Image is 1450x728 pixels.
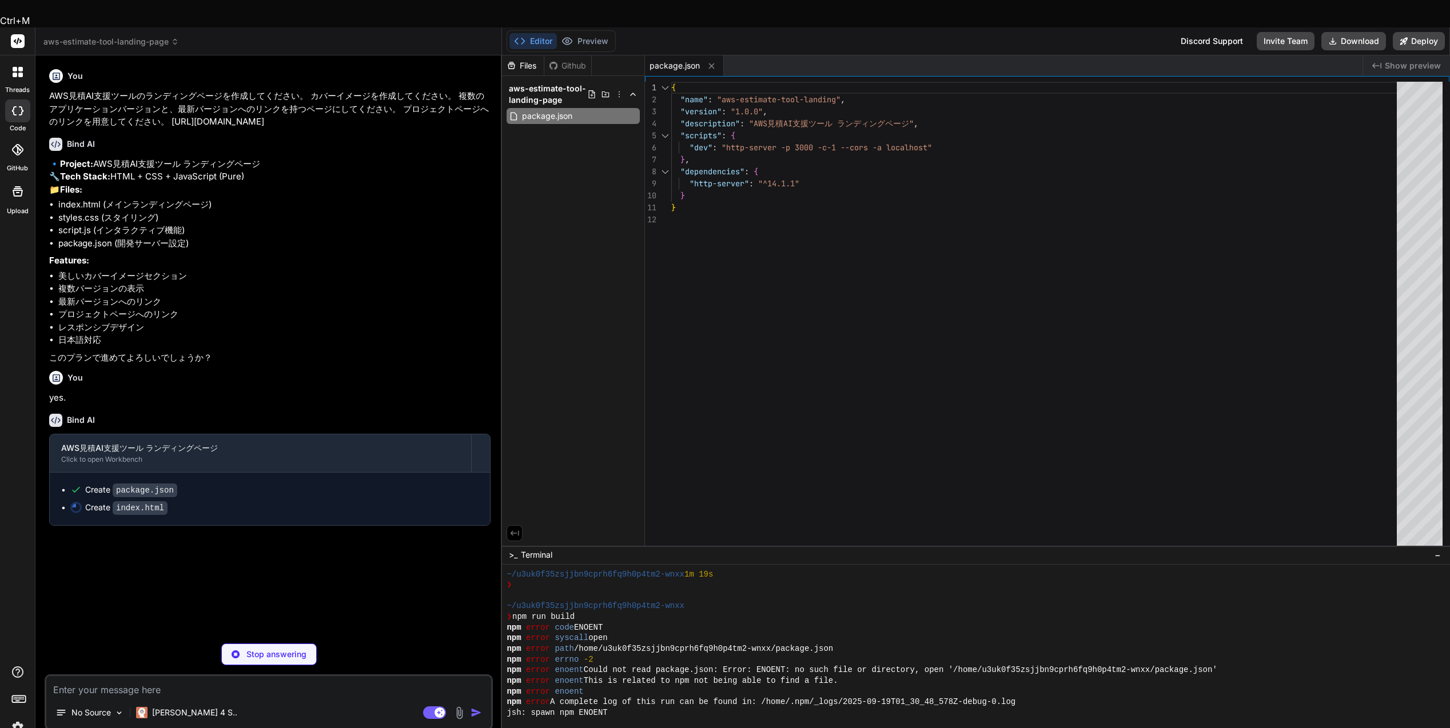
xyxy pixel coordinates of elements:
span: npm [507,665,521,675]
span: open [588,633,608,643]
li: 美しいカバーイメージセクション [58,270,491,283]
li: プロジェクトページへのリンク [58,308,491,321]
span: , [685,154,690,165]
div: 4 [645,118,656,130]
li: script.js (インタラクティブ機能) [58,224,491,237]
div: Click to open Workbench [61,455,460,464]
span: npm [507,643,521,654]
span: Terminal [521,549,552,561]
span: "http-server" [690,178,749,189]
span: npm [507,675,521,686]
span: "description" [680,118,740,129]
span: error [526,697,550,707]
div: 11 [645,202,656,214]
span: "AWS見積AI支援ツール ランディングページ" [749,118,914,129]
span: enoent [555,675,583,686]
li: styles.css (スタイリング) [58,211,491,225]
label: threads [5,85,30,95]
div: 1 [645,82,656,94]
li: 複数バージョンの表示 [58,282,491,295]
span: package.json [650,60,700,71]
span: enoent [555,686,583,697]
div: Discord Support [1174,32,1250,50]
span: "dependencies" [680,166,744,177]
span: : [749,178,754,189]
span: syscall [555,633,588,643]
span: , [840,94,845,105]
img: attachment [453,706,466,719]
span: error [526,675,550,686]
p: Stop answering [246,649,306,660]
span: error [526,633,550,643]
label: code [10,123,26,133]
span: "1.0.0" [731,106,763,117]
h6: You [67,372,83,383]
code: package.json [113,483,177,497]
span: , [763,106,767,117]
span: ❯ [507,611,512,622]
div: Click to collapse the range. [658,82,672,94]
h6: You [67,70,83,82]
span: : [744,166,749,177]
span: -2 [584,654,593,665]
div: Files [502,60,544,71]
span: "dev" [690,142,712,153]
p: No Source [71,707,111,718]
span: error [526,622,550,633]
strong: Tech Stack: [60,171,110,182]
div: Click to collapse the range. [658,166,672,178]
span: /home/u3uk0f35zsjjbn9cprh6fq9h0p4tm2-wnxx/package.json [574,643,833,654]
div: Github [544,60,591,71]
button: Preview [557,33,613,49]
span: path [555,643,574,654]
span: code [555,622,574,633]
span: , [914,118,918,129]
span: } [680,154,685,165]
div: 10 [645,190,656,202]
span: npm [507,622,521,633]
span: enoent [555,665,583,675]
button: − [1432,546,1443,564]
span: "scripts" [680,130,722,141]
span: "^14.1.1" [758,178,799,189]
button: Editor [509,33,557,49]
span: error [526,665,550,675]
span: "aws-estimate-tool-landing" [717,94,840,105]
span: This is related to npm not being able to find a file. [584,675,838,686]
span: error [526,686,550,697]
span: : [712,142,717,153]
span: } [671,202,676,213]
span: >_ [509,549,517,561]
span: { [754,166,758,177]
div: 3 [645,106,656,118]
span: "version" [680,106,722,117]
button: Download [1321,32,1386,50]
span: : [708,94,712,105]
span: : [722,106,726,117]
span: 1m 19s [684,569,713,580]
span: "name" [680,94,708,105]
div: Create [85,484,177,496]
span: npm [507,633,521,643]
span: errno [555,654,579,665]
li: 最新バージョンへのリンク [58,295,491,309]
div: 12 [645,214,656,226]
h6: Bind AI [67,138,95,150]
span: : [740,118,744,129]
span: Could not read package.json: Error: ENOENT: no such file or directory, open '/home/u3uk0f35zsjjbn... [584,665,1217,675]
span: ❯ [507,579,512,590]
li: package.json (開発サーバー設定) [58,237,491,250]
img: Claude 4 Sonnet [136,707,148,718]
span: ~/u3uk0f35zsjjbn9cprh6fq9h0p4tm2-wnxx [507,569,684,580]
div: 9 [645,178,656,190]
span: npm run build [512,611,575,622]
span: error [526,643,550,654]
span: − [1435,549,1441,561]
div: 5 [645,130,656,142]
img: icon [471,707,482,718]
span: "http-server -p 3000 -c-1 --cors -a localhost" [722,142,932,153]
div: 8 [645,166,656,178]
div: AWS見積AI支援ツール ランディングページ [61,442,460,454]
div: 2 [645,94,656,106]
code: index.html [113,501,168,515]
